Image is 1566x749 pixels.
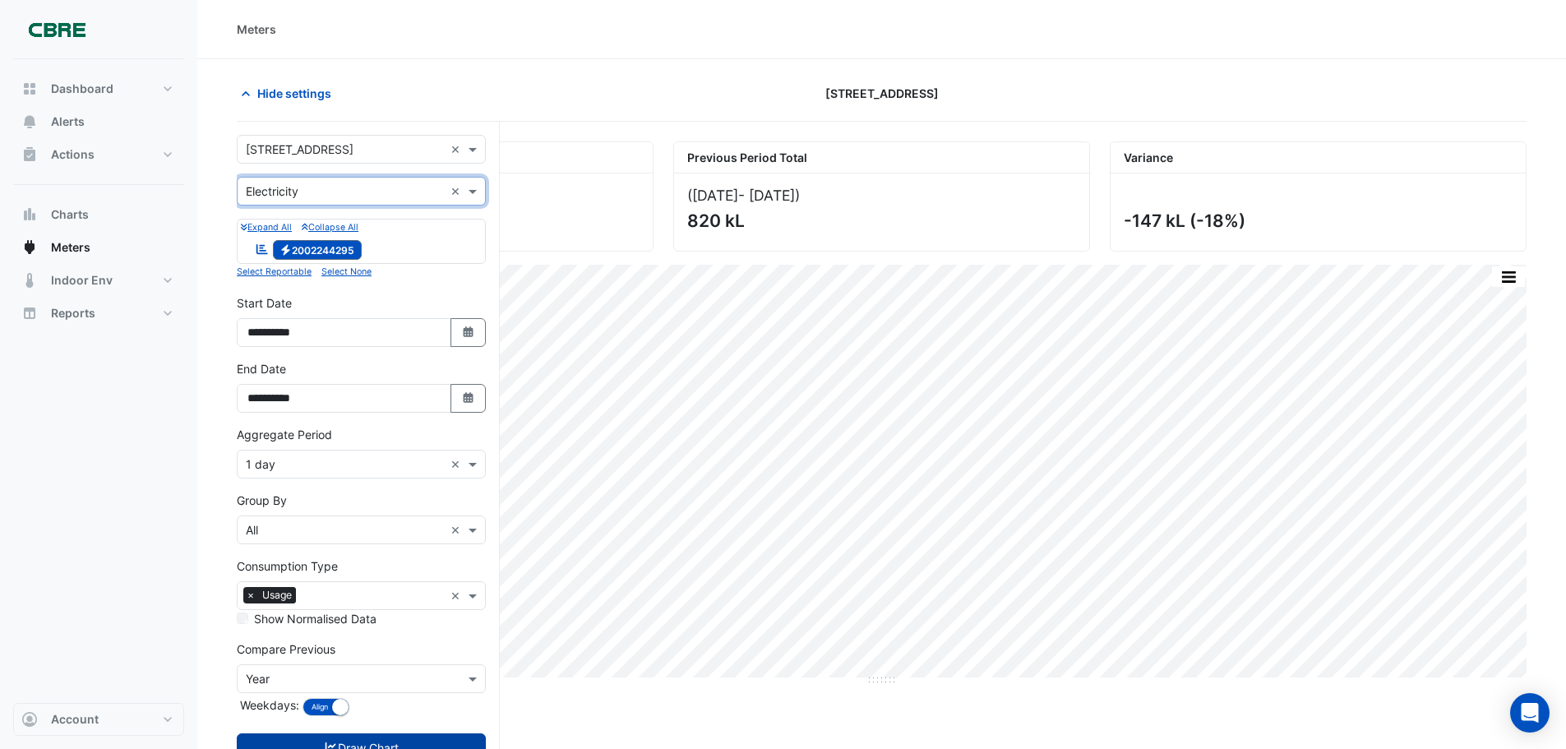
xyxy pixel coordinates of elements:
small: Select Reportable [237,266,312,277]
div: Open Intercom Messenger [1510,693,1550,733]
app-icon: Alerts [21,113,38,130]
button: Meters [13,231,184,264]
button: Actions [13,138,184,171]
app-icon: Charts [21,206,38,223]
app-icon: Actions [21,146,38,163]
label: End Date [237,360,286,377]
fa-icon: Reportable [255,242,270,256]
app-icon: Reports [21,305,38,321]
label: Aggregate Period [237,426,332,443]
span: Usage [258,587,296,603]
button: Reports [13,297,184,330]
span: Hide settings [257,85,331,102]
div: -147 kL (-18%) [1124,210,1509,231]
div: Meters [237,21,276,38]
span: Clear [450,455,464,473]
button: Collapse All [302,220,358,234]
span: Actions [51,146,95,163]
div: Previous Period Total [674,142,1089,173]
span: Clear [450,521,464,539]
small: Expand All [241,222,292,233]
button: Select None [321,264,372,279]
button: Account [13,703,184,736]
label: Consumption Type [237,557,338,575]
span: [STREET_ADDRESS] [825,85,939,102]
span: Meters [51,239,90,256]
span: Clear [450,141,464,158]
span: × [243,587,258,603]
div: Variance [1111,142,1526,173]
span: Charts [51,206,89,223]
button: Indoor Env [13,264,184,297]
label: Compare Previous [237,640,335,658]
small: Collapse All [302,222,358,233]
small: Select None [321,266,372,277]
span: - [DATE] [738,187,795,204]
label: Show Normalised Data [254,610,376,627]
span: Dashboard [51,81,113,97]
span: Reports [51,305,95,321]
span: Alerts [51,113,85,130]
button: Alerts [13,105,184,138]
img: Company Logo [20,13,94,46]
fa-icon: Select Date [461,391,476,405]
button: Hide settings [237,79,342,108]
span: Clear [450,183,464,200]
app-icon: Meters [21,239,38,256]
label: Start Date [237,294,292,312]
label: Weekdays: [237,696,299,714]
button: Select Reportable [237,264,312,279]
app-icon: Indoor Env [21,272,38,289]
button: Expand All [241,220,292,234]
button: More Options [1492,266,1525,287]
span: 2002244295 [273,240,363,260]
span: Account [51,711,99,728]
label: Group By [237,492,287,509]
button: Dashboard [13,72,184,105]
fa-icon: Electricity [279,243,292,256]
div: ([DATE] ) [687,187,1076,204]
div: 820 kL [687,210,1073,231]
span: Indoor Env [51,272,113,289]
fa-icon: Select Date [461,326,476,340]
button: Charts [13,198,184,231]
app-icon: Dashboard [21,81,38,97]
span: Clear [450,587,464,604]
